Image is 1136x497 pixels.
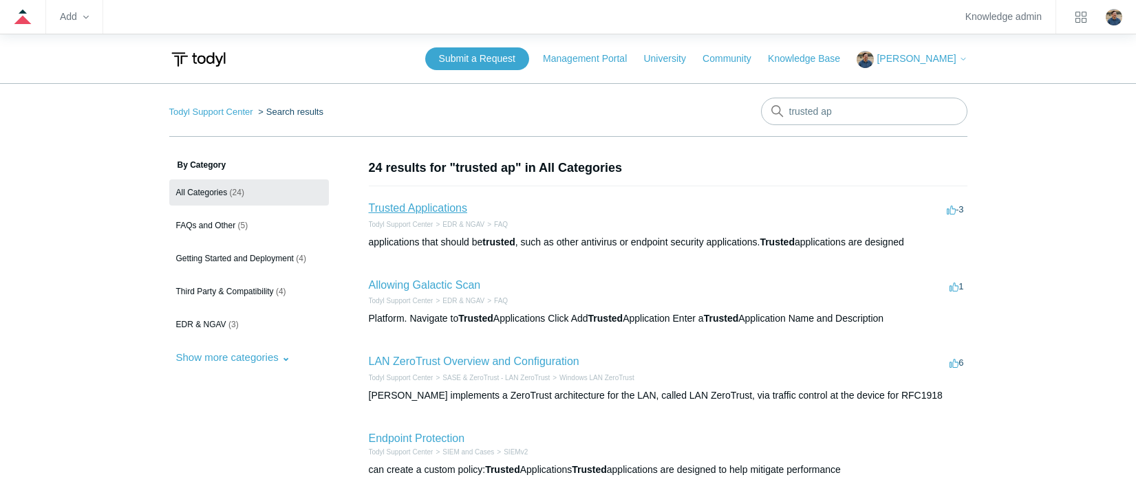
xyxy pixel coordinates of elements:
a: Trusted Applications [369,202,467,214]
div: [PERSON_NAME] implements a ZeroTrust architecture for the LAN, called LAN ZeroTrust, via traffic ... [369,388,967,403]
span: EDR & NGAV [176,320,226,329]
em: Trusted [704,313,739,324]
a: Todyl Support Center [169,107,253,117]
li: Todyl Support Center [369,373,433,383]
div: Platform. Navigate to Applications Click Add Application Enter a Application Name and Description [369,311,967,326]
li: Todyl Support Center [369,219,433,230]
button: Show more categories [169,344,297,370]
em: Trusted [588,313,623,324]
a: FAQs and Other (5) [169,212,329,239]
a: Endpoint Protection [369,432,465,444]
li: SIEMv2 [494,447,528,457]
em: trusted [482,236,515,247]
h3: By Category [169,159,329,171]
span: 1 [950,281,963,291]
li: SASE & ZeroTrust - LAN ZeroTrust [433,373,550,383]
li: Search results [255,107,323,117]
span: (4) [276,287,286,296]
a: FAQ [494,297,508,305]
a: EDR & NGAV (3) [169,311,329,338]
span: [PERSON_NAME] [877,53,956,64]
a: Submit a Request [425,47,529,70]
span: FAQs and Other [176,221,236,230]
a: SIEMv2 [504,448,528,456]
a: Todyl Support Center [369,221,433,228]
a: SASE & ZeroTrust - LAN ZeroTrust [442,374,550,382]
span: Third Party & Compatibility [176,287,274,296]
span: -3 [947,204,964,214]
a: Knowledge Base [768,52,854,66]
a: Allowing Galactic Scan [369,279,481,291]
a: Third Party & Compatibility (4) [169,278,329,305]
a: All Categories (24) [169,179,329,206]
a: LAN ZeroTrust Overview and Configuration [369,355,579,367]
span: (24) [230,188,244,197]
li: SIEM and Cases [433,447,494,457]
a: EDR & NGAV [442,297,484,305]
img: user avatar [1106,9,1122,25]
a: Getting Started and Deployment (4) [169,245,329,272]
zd-hc-trigger: Add [60,13,89,21]
h1: 24 results for "trusted ap" in All Categories [369,159,967,177]
a: SIEM and Cases [442,448,494,456]
a: EDR & NGAV [442,221,484,228]
li: EDR & NGAV [433,296,484,306]
span: All Categories [176,188,228,197]
span: (3) [228,320,239,329]
li: Todyl Support Center [169,107,256,117]
em: Trusted [572,464,607,475]
button: [PERSON_NAME] [857,51,967,68]
a: Windows LAN ZeroTrust [559,374,634,382]
span: Getting Started and Deployment [176,254,294,263]
div: can create a custom policy: Applications applications are designed to help mitigate performance [369,463,967,477]
img: Todyl Support Center Help Center home page [169,47,228,72]
span: 6 [950,357,963,368]
li: FAQ [484,219,508,230]
a: Management Portal [543,52,641,66]
li: FAQ [484,296,508,306]
span: (4) [296,254,306,263]
a: Todyl Support Center [369,297,433,305]
li: Todyl Support Center [369,296,433,306]
a: Knowledge admin [965,13,1042,21]
a: FAQ [494,221,508,228]
a: University [643,52,699,66]
li: EDR & NGAV [433,219,484,230]
span: (5) [238,221,248,230]
zd-hc-trigger: Click your profile icon to open the profile menu [1106,9,1122,25]
em: Trusted [760,236,795,247]
a: Todyl Support Center [369,448,433,456]
li: Windows LAN ZeroTrust [550,373,634,383]
a: Community [703,52,765,66]
em: Trusted [458,313,493,324]
a: Todyl Support Center [369,374,433,382]
em: Trusted [485,464,520,475]
div: applications that should be , such as other antivirus or endpoint security applications. applicat... [369,235,967,250]
li: Todyl Support Center [369,447,433,457]
input: Search [761,98,967,125]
